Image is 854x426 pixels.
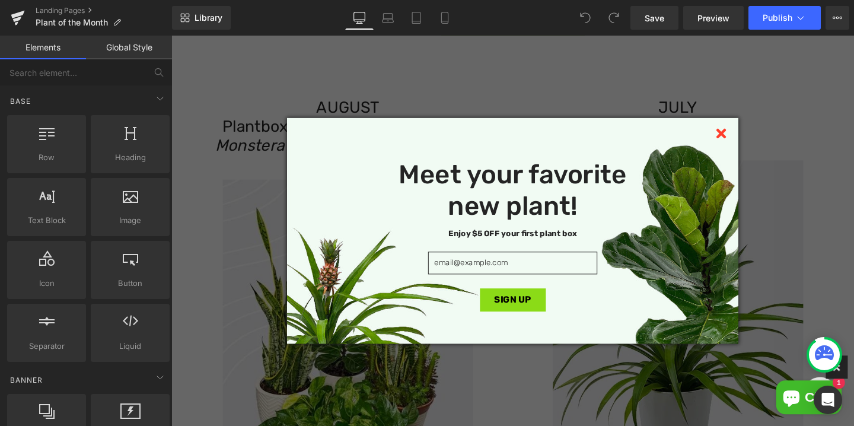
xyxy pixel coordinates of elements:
[573,6,597,30] button: Undo
[86,36,172,59] a: Global Style
[374,6,402,30] a: Laptop
[814,386,842,414] div: Open Intercom Messenger
[763,13,792,23] span: Publish
[11,340,82,352] span: Separator
[9,374,44,386] span: Banner
[270,227,448,251] input: email@example.com
[94,277,166,290] span: Button
[195,12,222,23] span: Library
[658,355,706,399] iframe: Gorgias live chat messenger
[683,6,744,30] a: Preview
[36,6,172,15] a: Landing Pages
[172,6,231,30] a: New Library
[402,6,431,30] a: Tablet
[324,266,393,290] button: SIGN UP
[632,363,708,401] inbox-online-store-chat: Shopify online store chat
[645,12,664,24] span: Save
[826,6,849,30] button: More
[291,203,426,213] b: Enjoy $5 OFF your first plant box
[36,18,108,27] span: Plant of the Month
[602,6,626,30] button: Redo
[431,6,459,30] a: Mobile
[11,151,82,164] span: Row
[697,12,729,24] span: Preview
[94,214,166,227] span: Image
[211,130,507,195] h1: Meet your favorite new plant!
[345,6,374,30] a: Desktop
[11,277,82,290] span: Icon
[94,340,166,352] span: Liquid
[9,96,32,107] span: Base
[11,214,82,227] span: Text Block
[94,151,166,164] span: Heading
[748,6,821,30] button: Publish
